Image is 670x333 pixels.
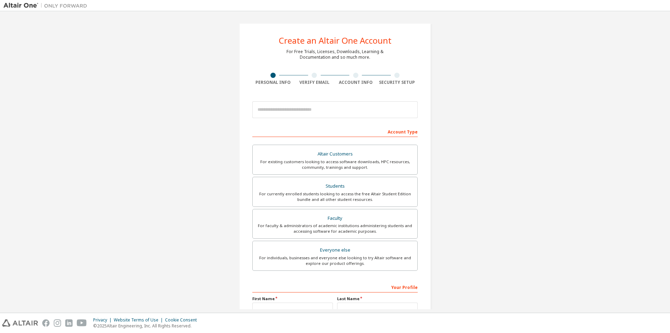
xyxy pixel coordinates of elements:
[286,49,384,60] div: For Free Trials, Licenses, Downloads, Learning & Documentation and so much more.
[3,2,91,9] img: Altair One
[257,245,413,255] div: Everyone else
[93,317,114,323] div: Privacy
[337,296,418,302] label: Last Name
[252,296,333,302] label: First Name
[257,255,413,266] div: For individuals, businesses and everyone else looking to try Altair software and explore our prod...
[335,80,377,85] div: Account Info
[93,323,201,329] p: © 2025 Altair Engineering, Inc. All Rights Reserved.
[2,319,38,327] img: altair_logo.svg
[294,80,335,85] div: Verify Email
[257,213,413,223] div: Faculty
[257,149,413,159] div: Altair Customers
[252,281,418,292] div: Your Profile
[54,319,61,327] img: instagram.svg
[252,80,294,85] div: Personal Info
[42,319,50,327] img: facebook.svg
[114,317,165,323] div: Website Terms of Use
[77,319,87,327] img: youtube.svg
[257,191,413,202] div: For currently enrolled students looking to access the free Altair Student Edition bundle and all ...
[65,319,73,327] img: linkedin.svg
[257,181,413,191] div: Students
[165,317,201,323] div: Cookie Consent
[257,223,413,234] div: For faculty & administrators of academic institutions administering students and accessing softwa...
[279,36,392,45] div: Create an Altair One Account
[252,126,418,137] div: Account Type
[377,80,418,85] div: Security Setup
[257,159,413,170] div: For existing customers looking to access software downloads, HPC resources, community, trainings ...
